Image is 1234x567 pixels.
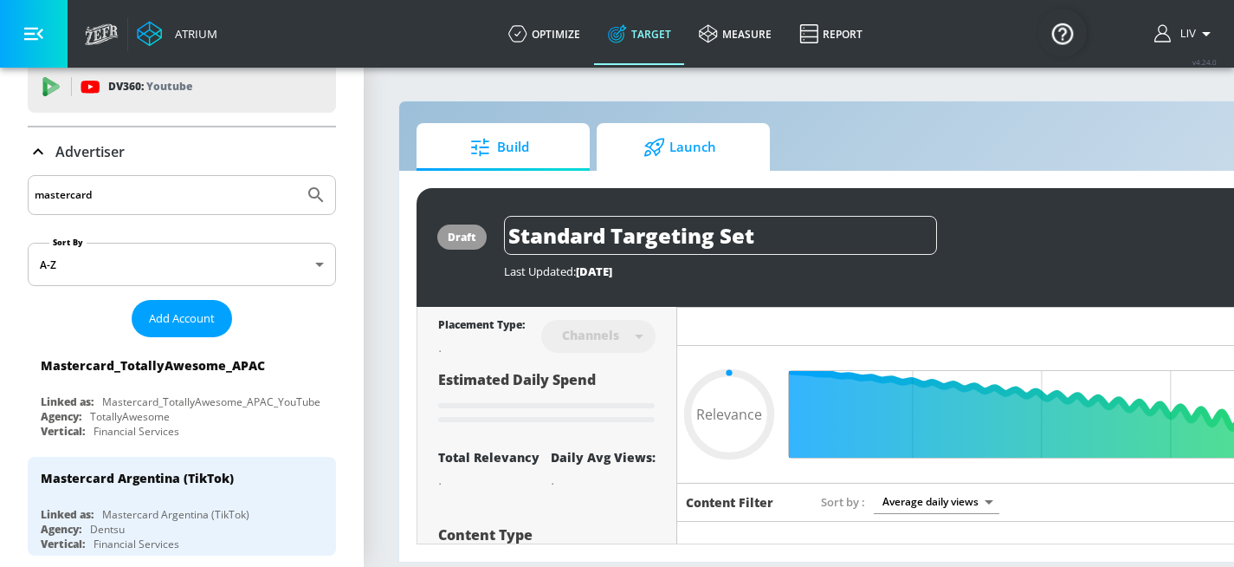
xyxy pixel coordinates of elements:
[94,537,179,551] div: Financial Services
[28,344,336,443] div: Mastercard_TotallyAwesome_APACLinked as:Mastercard_TotallyAwesome_APAC_YouTubeAgency:TotallyAweso...
[1173,28,1196,40] span: login as: liv.ho@zefr.com
[438,370,596,389] span: Estimated Daily Spend
[685,3,785,65] a: measure
[696,407,762,421] span: Relevance
[874,490,999,513] div: Average daily views
[55,142,125,161] p: Advertiser
[94,424,179,439] div: Financial Services
[434,127,565,168] span: Build
[576,264,612,279] span: [DATE]
[686,494,773,511] h6: Content Filter
[90,522,125,537] div: Dentsu
[821,494,865,510] span: Sort by
[438,528,656,542] div: Content Type
[41,409,81,424] div: Agency:
[90,409,170,424] div: TotallyAwesome
[28,457,336,556] div: Mastercard Argentina (TikTok)Linked as:Mastercard Argentina (TikTok)Agency:DentsuVertical:Financi...
[1154,23,1217,44] button: Liv
[132,300,232,337] button: Add Account
[41,424,85,439] div: Vertical:
[41,394,94,409] div: Linked as:
[41,522,81,537] div: Agency:
[108,77,192,96] p: DV360:
[102,507,249,522] div: Mastercard Argentina (TikTok)
[41,357,265,374] div: Mastercard_TotallyAwesome_APAC
[438,317,525,336] div: Placement Type:
[553,328,628,342] div: Channels
[614,127,746,168] span: Launch
[785,3,876,65] a: Report
[1038,9,1087,57] button: Open Resource Center
[594,3,685,65] a: Target
[438,370,656,428] div: Estimated Daily Spend
[551,449,656,466] div: Daily Avg Views:
[28,61,336,113] div: DV360: Youtube
[149,309,215,329] span: Add Account
[28,127,336,176] div: Advertiser
[41,537,85,551] div: Vertical:
[137,21,217,47] a: Atrium
[41,507,94,522] div: Linked as:
[49,237,87,248] label: Sort By
[28,243,336,286] div: A-Z
[1192,57,1217,67] span: v 4.24.0
[146,77,192,95] p: Youtube
[41,470,234,486] div: Mastercard Argentina (TikTok)
[35,184,297,206] input: Search by name
[168,26,217,42] div: Atrium
[448,230,476,244] div: draft
[102,394,320,409] div: Mastercard_TotallyAwesome_APAC_YouTube
[297,176,335,214] button: Submit Search
[438,449,539,466] div: Total Relevancy
[494,3,594,65] a: optimize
